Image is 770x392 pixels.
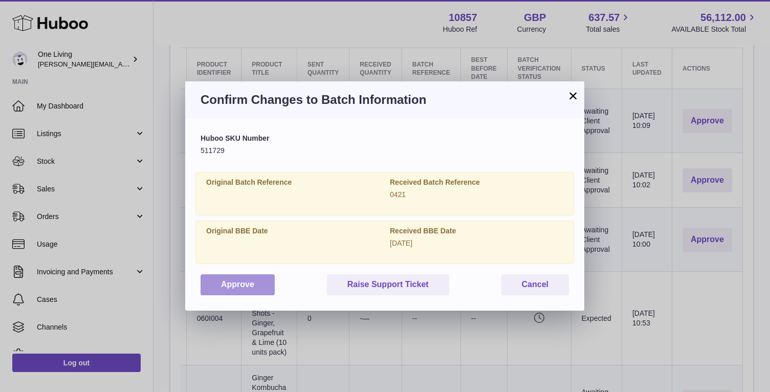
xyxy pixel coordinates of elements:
[567,90,579,102] button: ×
[390,226,563,236] label: Received BBE Date
[501,274,569,295] button: Cancel
[201,274,275,295] button: Approve
[390,178,563,187] label: Received Batch Reference
[201,134,569,143] label: Huboo SKU Number
[201,134,569,156] div: 511729
[390,238,563,248] p: [DATE]
[206,178,380,187] label: Original Batch Reference
[201,92,569,108] h3: Confirm Changes to Batch Information
[390,190,563,200] p: 0421
[327,274,449,295] button: Raise Support Ticket
[206,226,380,236] label: Original BBE Date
